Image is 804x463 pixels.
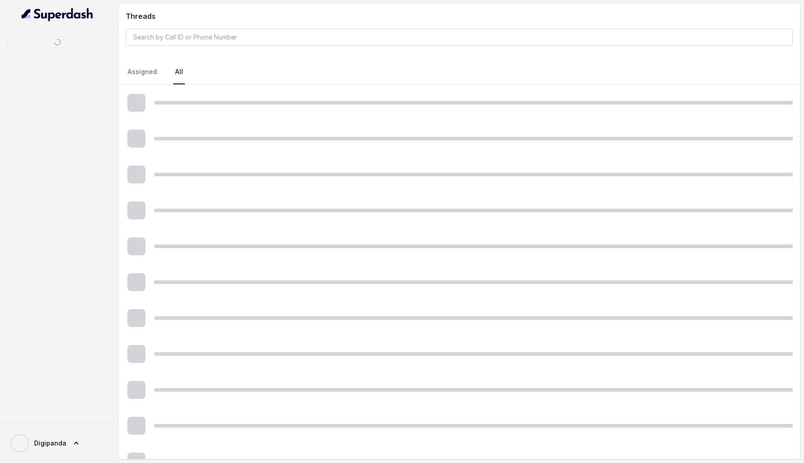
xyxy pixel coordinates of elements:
[126,60,159,84] a: Assigned
[173,60,185,84] a: All
[34,439,66,448] span: Digipanda
[126,29,793,46] input: Search by Call ID or Phone Number
[126,11,793,22] h2: Threads
[7,431,108,456] a: Digipanda
[126,60,793,84] nav: Tabs
[22,7,94,22] img: light.svg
